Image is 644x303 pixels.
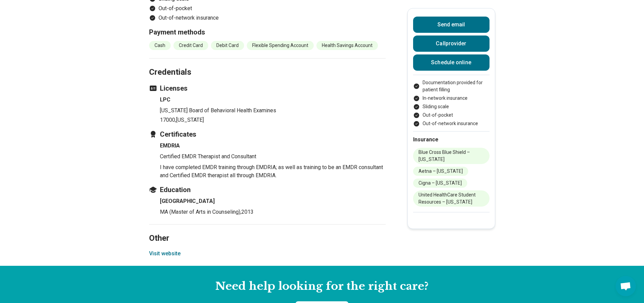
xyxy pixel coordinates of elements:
button: Callprovider [413,36,490,52]
li: Blue Cross Blue Shield – [US_STATE] [413,148,490,164]
li: Debit Card [211,41,244,50]
div: Open chat [616,276,636,296]
li: Cash [149,41,171,50]
button: Send email [413,17,490,33]
ul: Payment options [413,79,490,127]
li: Cigna – [US_STATE] [413,179,467,188]
li: Documentation provided for patient filling [413,79,490,93]
h3: Certificates [149,130,386,139]
p: 17000 [160,116,386,124]
h4: [GEOGRAPHIC_DATA] [160,197,386,205]
li: Health Savings Account [316,41,378,50]
h2: Other [149,216,386,244]
li: Out-of-pocket [413,112,490,119]
h4: LPC [160,96,386,104]
button: Visit website [149,250,181,258]
h3: Payment methods [149,27,386,37]
h2: Credentials [149,50,386,78]
h3: Education [149,185,386,194]
p: MA (Master of Arts in Counseling) , 2013 [160,208,386,216]
li: Credit Card [173,41,208,50]
li: Aetna – [US_STATE] [413,167,468,176]
li: Sliding scale [413,103,490,110]
h4: EMDRIA [160,142,386,150]
li: Out-of-network insurance [413,120,490,127]
h3: Licenses [149,84,386,93]
li: United HealthCare Student Resources – [US_STATE] [413,190,490,207]
p: [US_STATE] Board of Behavioral Health Examines [160,107,386,115]
span: , [US_STATE] [175,117,204,123]
h2: Insurance [413,136,490,144]
h2: Need help looking for the right care? [5,279,639,294]
p: Certified EMDR Therapist and Consultant [160,153,386,161]
li: Out-of-network insurance [149,14,386,22]
li: In-network insurance [413,95,490,102]
li: Out-of-pocket [149,4,386,13]
p: I have completed EMDR training through EMDRIA; as well as training to be an EMDR consultant and C... [160,163,386,180]
a: Schedule online [413,54,490,71]
li: Flexible Spending Account [247,41,314,50]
